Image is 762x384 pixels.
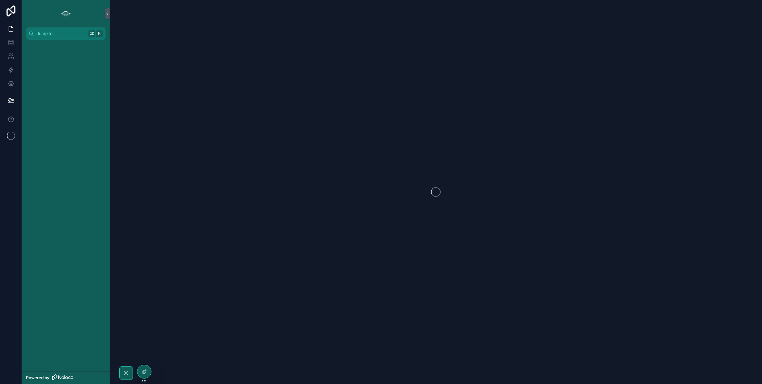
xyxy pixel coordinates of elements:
img: App logo [60,8,71,19]
button: Jump to...K [26,27,106,40]
a: Powered by [22,371,110,384]
span: Jump to... [37,31,86,36]
div: scrollable content [22,40,110,52]
span: K [97,31,102,36]
span: Powered by [26,375,49,381]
